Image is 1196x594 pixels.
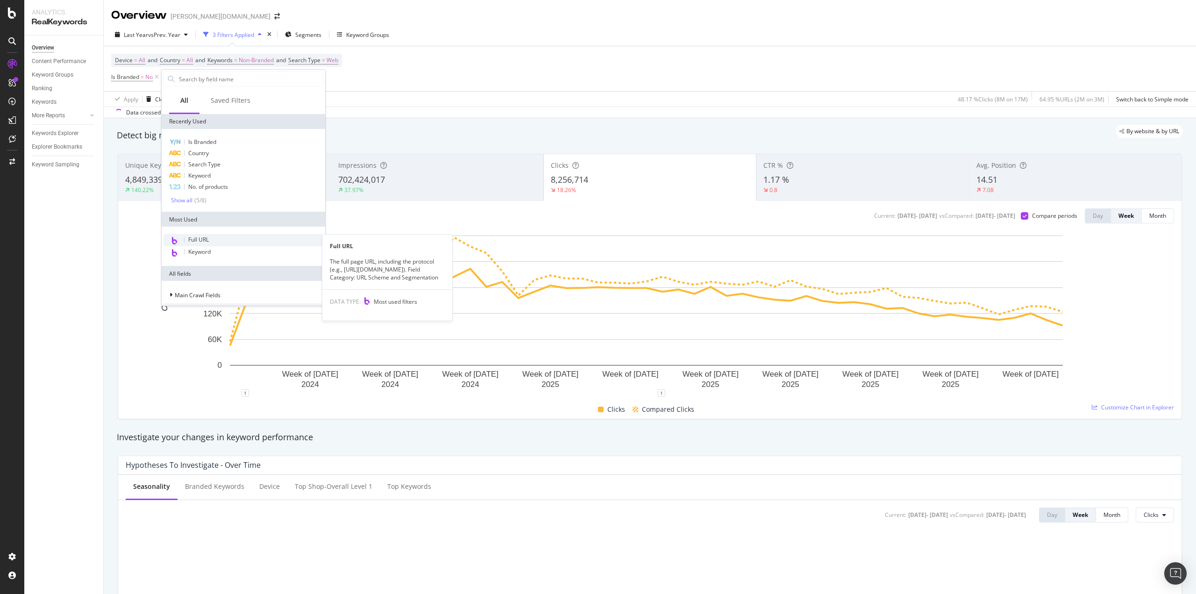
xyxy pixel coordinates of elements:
span: Most used filters [374,298,417,306]
div: Week [1073,511,1088,519]
div: [DATE] - [DATE] [897,212,937,220]
div: Full URL [322,242,452,250]
text: Week of [DATE] [522,370,578,379]
a: Explorer Bookmarks [32,142,97,152]
div: Top Keywords [387,482,431,491]
span: Is Branded [111,73,139,81]
button: Keyword Groups [333,27,393,42]
text: Week of [DATE] [442,370,498,379]
span: Customize Chart in Explorer [1101,403,1174,411]
div: Apply [124,95,138,103]
text: Week of [DATE] [683,370,739,379]
span: Clicks [551,161,569,170]
span: = [182,56,185,64]
text: Week of [DATE] [282,370,338,379]
div: Day [1047,511,1057,519]
div: Month [1103,511,1120,519]
span: Is Branded [188,138,216,146]
div: legacy label [1116,125,1183,138]
div: Keyword Sampling [32,160,79,170]
span: Full URL [188,236,209,243]
div: Explorer Bookmarks [32,142,82,152]
div: arrow-right-arrow-left [274,13,280,20]
span: Search Type [188,160,221,168]
span: CTR % [763,161,783,170]
a: Ranking [32,84,97,93]
span: vs Prev. Year [148,31,180,39]
div: Show all [171,197,192,204]
text: 2025 [782,380,799,389]
text: 120K [203,309,222,318]
text: 2024 [381,380,399,389]
div: Data crossed with the Crawl [126,108,199,117]
button: Week [1065,508,1096,522]
button: Segments [281,27,325,42]
div: Analytics [32,7,96,17]
div: All [180,96,188,105]
span: 8,256,714 [551,174,588,185]
span: 1.17 % [763,174,789,185]
div: 140.22% [131,186,154,194]
a: Keywords Explorer [32,129,97,138]
span: 702,424,017 [338,174,385,185]
button: Clicks [1136,508,1174,522]
div: Day [1093,212,1103,220]
div: Keyword Groups [32,70,73,80]
div: All fields [162,266,325,281]
div: ( 5 / 8 ) [192,196,206,204]
span: Unique Keywords [125,161,180,170]
span: Search Type [288,56,320,64]
div: Top Shop-Overall Level 1 [295,482,372,491]
button: Switch back to Simple mode [1112,92,1189,107]
text: Week of [DATE] [362,370,418,379]
div: Content Performance [32,57,86,66]
button: Add Filter [161,72,198,83]
span: = [234,56,237,64]
span: No. of products [188,183,228,191]
span: Country [160,56,180,64]
div: 1 [658,389,665,397]
div: Device [259,482,280,491]
text: Week of [DATE] [922,370,978,379]
span: Main Crawl Fields [175,291,221,299]
span: By website & by URL [1126,129,1179,134]
a: More Reports [32,111,87,121]
div: Clear [155,95,169,103]
span: Compared Clicks [642,404,694,415]
span: and [148,56,157,64]
span: Avg. Position [976,161,1016,170]
button: Apply [111,92,138,107]
span: All [139,54,145,67]
a: Customize Chart in Explorer [1092,403,1174,411]
text: 2024 [301,380,319,389]
span: and [195,56,205,64]
div: [DATE] - [DATE] [975,212,1015,220]
div: Ranking [32,84,52,93]
div: Saved Filters [211,96,250,105]
span: Country [188,149,209,157]
text: 0 [218,361,222,370]
a: Keywords [32,97,97,107]
svg: A chart. [126,231,1167,393]
button: Day [1085,208,1111,223]
span: Clicks [1144,511,1159,519]
text: 2025 [541,380,559,389]
a: Keyword Sampling [32,160,97,170]
div: [PERSON_NAME][DOMAIN_NAME] [171,12,271,21]
div: 48.17 % Clicks ( 8M on 17M ) [958,95,1028,103]
div: Week [1118,212,1134,220]
div: Investigate your changes in keyword performance [117,431,1183,444]
div: Keyword Groups [346,31,389,39]
div: times [265,30,273,39]
button: Week [1111,208,1142,223]
span: Clicks [607,404,625,415]
text: Week of [DATE] [762,370,819,379]
span: 4,849,339 [125,174,163,185]
div: 18.26% [557,186,576,194]
span: All [186,54,193,67]
div: Keywords [32,97,57,107]
a: Keyword Groups [32,70,97,80]
button: Month [1096,508,1128,522]
button: 3 Filters Applied [199,27,265,42]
